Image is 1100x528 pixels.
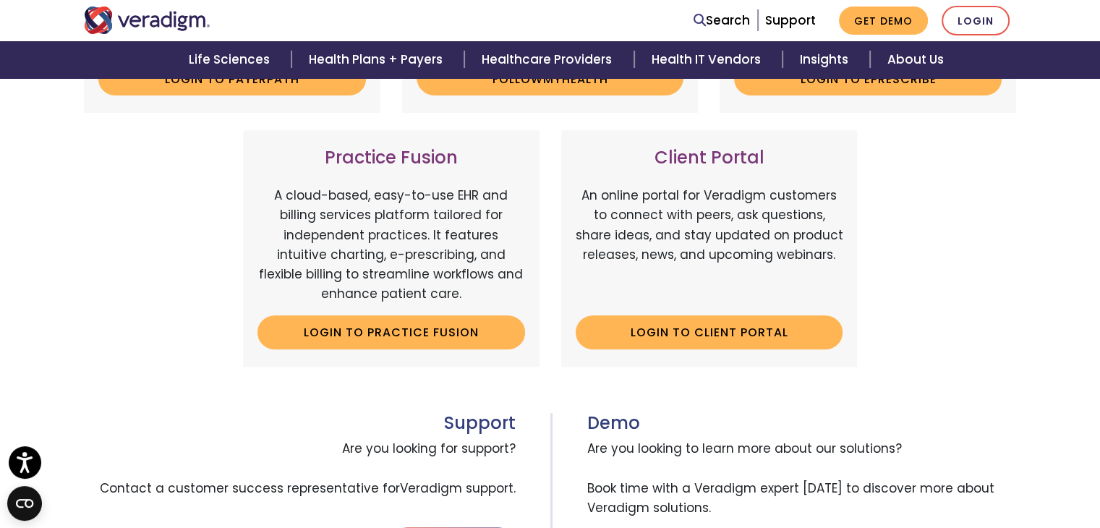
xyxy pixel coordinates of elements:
[171,41,291,78] a: Life Sciences
[634,41,783,78] a: Health IT Vendors
[257,315,525,349] a: Login to Practice Fusion
[694,11,750,30] a: Search
[870,41,961,78] a: About Us
[291,41,464,78] a: Health Plans + Payers
[765,12,816,29] a: Support
[464,41,634,78] a: Healthcare Providers
[257,148,525,169] h3: Practice Fusion
[783,41,870,78] a: Insights
[576,186,843,304] p: An online portal for Veradigm customers to connect with peers, ask questions, share ideas, and st...
[587,413,1017,434] h3: Demo
[84,413,516,434] h3: Support
[576,148,843,169] h3: Client Portal
[400,480,516,497] span: Veradigm support.
[7,486,42,521] button: Open CMP widget
[84,433,516,504] span: Are you looking for support? Contact a customer success representative for
[587,433,1017,524] span: Are you looking to learn more about our solutions? Book time with a Veradigm expert [DATE] to dis...
[84,7,210,34] img: Veradigm logo
[734,62,1002,95] a: Login to ePrescribe
[576,315,843,349] a: Login to Client Portal
[257,186,525,304] p: A cloud-based, easy-to-use EHR and billing services platform tailored for independent practices. ...
[839,7,928,35] a: Get Demo
[942,6,1010,35] a: Login
[98,62,366,95] a: Login to Payerpath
